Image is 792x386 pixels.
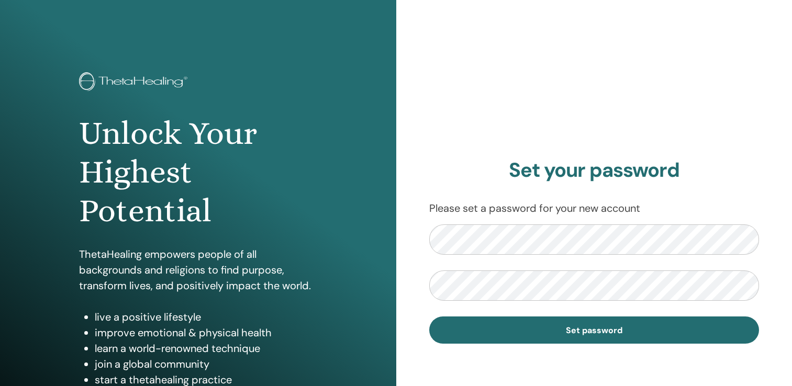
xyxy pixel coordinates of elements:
[79,246,317,293] p: ThetaHealing empowers people of all backgrounds and religions to find purpose, transform lives, a...
[79,114,317,231] h1: Unlock Your Highest Potential
[429,316,760,344] button: Set password
[95,340,317,356] li: learn a world-renowned technique
[95,325,317,340] li: improve emotional & physical health
[429,158,760,183] h2: Set your password
[95,356,317,372] li: join a global community
[566,325,622,336] span: Set password
[95,309,317,325] li: live a positive lifestyle
[429,200,760,216] p: Please set a password for your new account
